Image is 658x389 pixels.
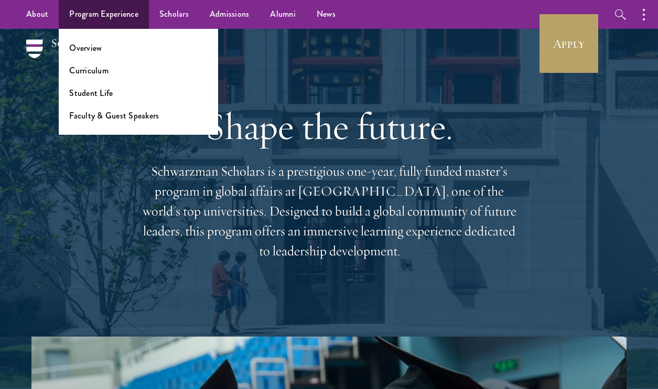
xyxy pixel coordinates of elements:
a: Student Life [69,87,113,99]
img: Schwarzman Scholars [26,39,122,71]
a: Curriculum [69,64,109,77]
a: Overview [69,42,102,54]
a: Faculty & Guest Speakers [69,110,159,122]
a: Apply [540,14,598,73]
h1: Shape the future. [141,104,518,148]
p: Schwarzman Scholars is a prestigious one-year, fully funded master’s program in global affairs at... [141,161,518,261]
